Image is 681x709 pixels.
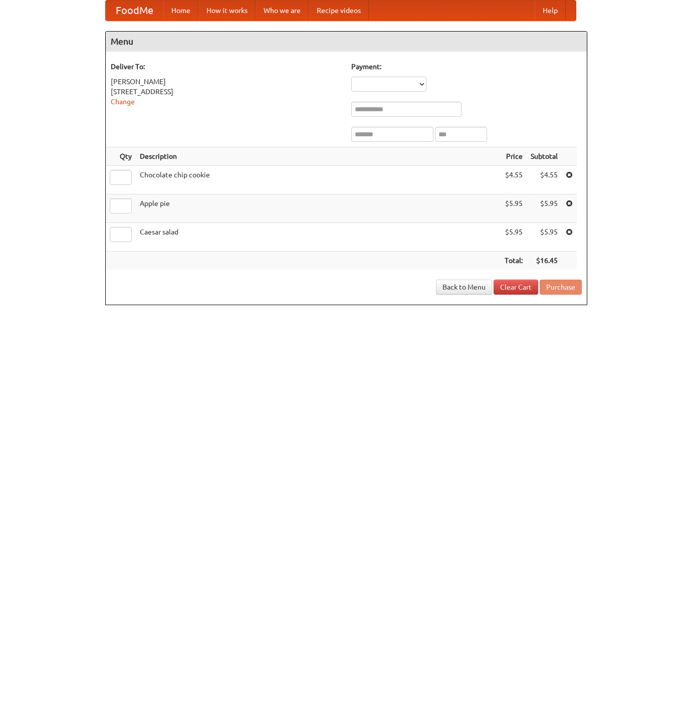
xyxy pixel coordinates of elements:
[106,1,163,21] a: FoodMe
[136,194,501,223] td: Apple pie
[106,147,136,166] th: Qty
[111,98,135,106] a: Change
[527,223,562,252] td: $5.95
[501,223,527,252] td: $5.95
[136,147,501,166] th: Description
[163,1,198,21] a: Home
[501,166,527,194] td: $4.55
[501,252,527,270] th: Total:
[136,166,501,194] td: Chocolate chip cookie
[111,87,341,97] div: [STREET_ADDRESS]
[527,166,562,194] td: $4.55
[111,77,341,87] div: [PERSON_NAME]
[309,1,369,21] a: Recipe videos
[256,1,309,21] a: Who we are
[436,280,492,295] a: Back to Menu
[535,1,566,21] a: Help
[501,147,527,166] th: Price
[527,252,562,270] th: $16.45
[527,194,562,223] td: $5.95
[198,1,256,21] a: How it works
[501,194,527,223] td: $5.95
[106,32,587,52] h4: Menu
[540,280,582,295] button: Purchase
[527,147,562,166] th: Subtotal
[494,280,538,295] a: Clear Cart
[136,223,501,252] td: Caesar salad
[111,62,341,72] h5: Deliver To:
[351,62,582,72] h5: Payment:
